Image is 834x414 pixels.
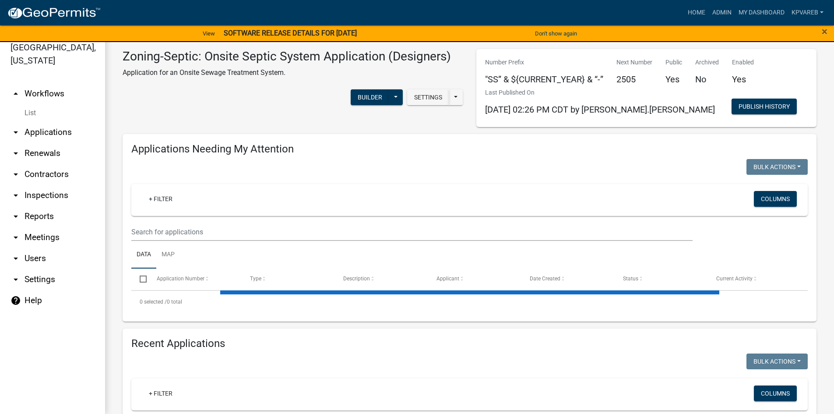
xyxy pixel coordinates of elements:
[436,276,459,282] span: Applicant
[131,337,808,350] h4: Recent Applications
[695,74,719,85] h5: No
[746,354,808,369] button: Bulk Actions
[485,88,715,97] p: Last Published On
[131,143,808,156] h4: Applications Needing My Attention
[11,169,21,180] i: arrow_drop_down
[131,269,148,290] datatable-header-cell: Select
[11,190,21,201] i: arrow_drop_down
[708,269,801,290] datatable-header-cell: Current Activity
[623,276,638,282] span: Status
[11,274,21,285] i: arrow_drop_down
[530,276,560,282] span: Date Created
[335,269,428,290] datatable-header-cell: Description
[11,88,21,99] i: arrow_drop_up
[531,26,581,41] button: Don't show again
[157,276,204,282] span: Application Number
[123,67,451,78] p: Application for an Onsite Sewage Treatment System.
[709,4,735,21] a: Admin
[665,74,682,85] h5: Yes
[521,269,615,290] datatable-header-cell: Date Created
[695,58,719,67] p: Archived
[131,223,693,241] input: Search for applications
[732,103,797,110] wm-modal-confirm: Workflow Publish History
[250,276,261,282] span: Type
[788,4,827,21] a: kpvareb
[684,4,709,21] a: Home
[343,276,370,282] span: Description
[735,4,788,21] a: My Dashboard
[11,148,21,159] i: arrow_drop_down
[224,29,357,37] strong: SOFTWARE RELEASE DETAILS FOR [DATE]
[11,127,21,138] i: arrow_drop_down
[142,386,179,401] a: + Filter
[615,269,708,290] datatable-header-cell: Status
[754,386,797,401] button: Columns
[822,26,827,37] button: Close
[123,49,451,64] h3: Zoning-Septic: Onsite Septic System Application (Designers)
[199,26,218,41] a: View
[148,269,241,290] datatable-header-cell: Application Number
[140,299,167,305] span: 0 selected /
[716,276,753,282] span: Current Activity
[732,74,754,85] h5: Yes
[616,74,652,85] h5: 2505
[131,241,156,269] a: Data
[822,25,827,38] span: ×
[11,253,21,264] i: arrow_drop_down
[746,159,808,175] button: Bulk Actions
[407,89,449,105] button: Settings
[131,291,808,313] div: 0 total
[156,241,180,269] a: Map
[351,89,389,105] button: Builder
[665,58,682,67] p: Public
[11,295,21,306] i: help
[732,58,754,67] p: Enabled
[485,104,715,115] span: [DATE] 02:26 PM CDT by [PERSON_NAME].[PERSON_NAME]
[241,269,334,290] datatable-header-cell: Type
[485,74,603,85] h5: "SS” & ${CURRENT_YEAR} & “-”
[428,269,521,290] datatable-header-cell: Applicant
[732,99,797,114] button: Publish History
[11,211,21,222] i: arrow_drop_down
[11,232,21,243] i: arrow_drop_down
[754,191,797,207] button: Columns
[142,191,179,207] a: + Filter
[616,58,652,67] p: Next Number
[485,58,603,67] p: Number Prefix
